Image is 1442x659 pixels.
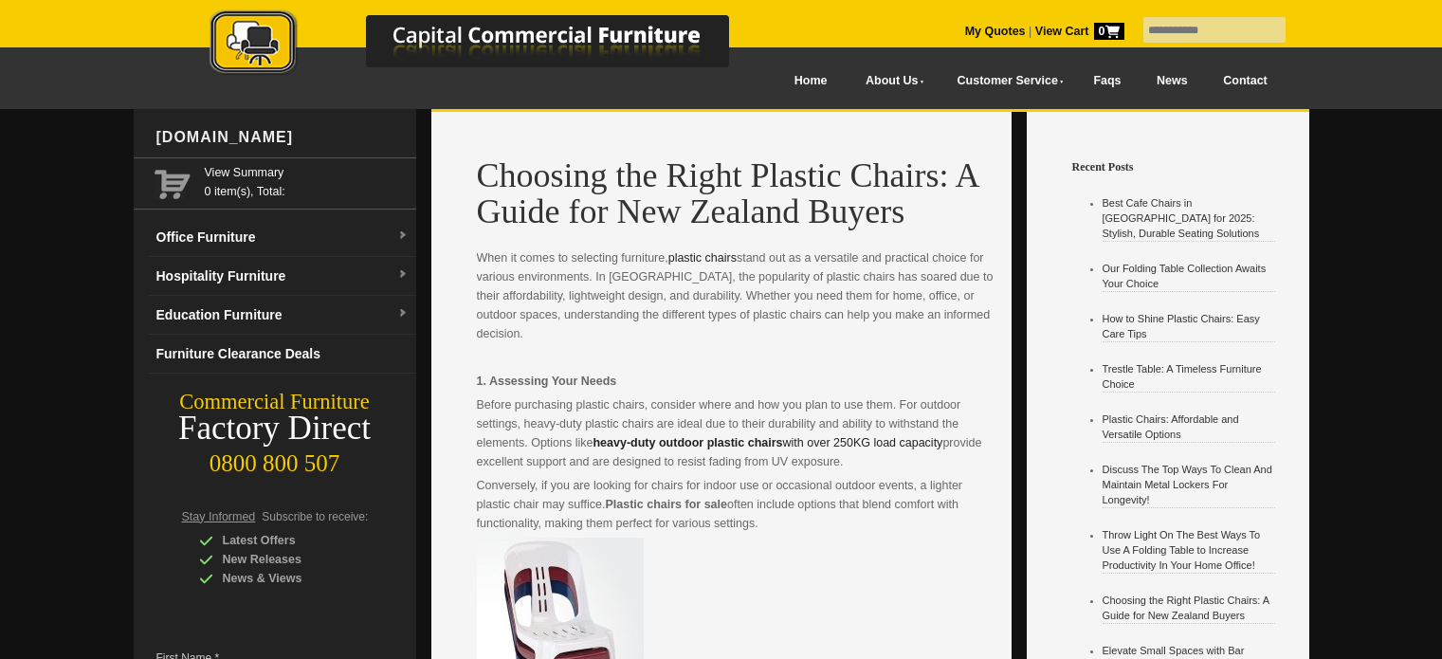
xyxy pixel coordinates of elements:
[965,25,1026,38] a: My Quotes
[605,498,727,511] strong: Plastic chairs for sale
[1031,25,1123,38] a: View Cart0
[477,248,996,343] p: When it comes to selecting furniture, stand out as a versatile and practical choice for various e...
[149,218,416,257] a: Office Furnituredropdown
[149,296,416,335] a: Education Furnituredropdown
[1103,263,1267,289] a: Our Folding Table Collection Awaits Your Choice
[199,531,379,550] div: Latest Offers
[593,436,782,449] strong: heavy-duty outdoor plastic chairs
[936,60,1075,102] a: Customer Service
[1094,23,1124,40] span: 0
[149,257,416,296] a: Hospitality Furnituredropdown
[134,389,416,415] div: Commercial Furniture
[1103,529,1261,571] a: Throw Light On The Best Ways To Use A Folding Table to Increase Productivity In Your Home Office!
[1103,313,1260,339] a: How to Shine Plastic Chairs: Easy Care Tips
[477,375,617,388] strong: 1. Assessing Your Needs
[1076,60,1140,102] a: Faqs
[1103,197,1260,239] a: Best Cafe Chairs in [GEOGRAPHIC_DATA] for 2025: Stylish, Durable Seating Solutions
[205,163,409,198] span: 0 item(s), Total:
[397,269,409,281] img: dropdown
[593,436,942,449] a: heavy-duty outdoor plastic chairswith over 250KG load capacity
[199,550,379,569] div: New Releases
[1139,60,1205,102] a: News
[149,335,416,374] a: Furniture Clearance Deals
[149,109,416,166] div: [DOMAIN_NAME]
[1035,25,1124,38] strong: View Cart
[134,415,416,442] div: Factory Direct
[157,9,821,79] img: Capital Commercial Furniture Logo
[182,510,256,523] span: Stay Informed
[134,441,416,477] div: 0800 800 507
[477,476,996,533] p: Conversely, if you are looking for chairs for indoor use or occasional outdoor events, a lighter ...
[477,395,996,471] p: Before purchasing plastic chairs, consider where and how you plan to use them. For outdoor settin...
[1072,157,1294,176] h4: Recent Posts
[205,163,409,182] a: View Summary
[157,9,821,84] a: Capital Commercial Furniture Logo
[199,569,379,588] div: News & Views
[1103,413,1239,440] a: Plastic Chairs: Affordable and Versatile Options
[1205,60,1285,102] a: Contact
[397,230,409,242] img: dropdown
[845,60,936,102] a: About Us
[668,251,737,265] a: plastic chairs
[1103,464,1272,505] a: Discuss The Top Ways To Clean And Maintain Metal Lockers For Longevity!
[1103,363,1262,390] a: Trestle Table: A Timeless Furniture Choice
[1103,595,1269,621] a: Choosing the Right Plastic Chairs: A Guide for New Zealand Buyers
[262,510,368,523] span: Subscribe to receive:
[397,308,409,320] img: dropdown
[477,157,996,229] h1: Choosing the Right Plastic Chairs: A Guide for New Zealand Buyers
